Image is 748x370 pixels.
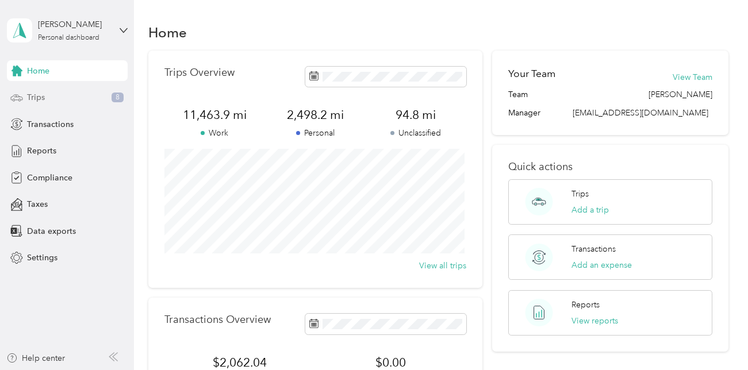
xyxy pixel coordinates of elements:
span: Manager [508,107,540,119]
p: Quick actions [508,161,712,173]
button: Add a trip [571,204,609,216]
p: Trips Overview [164,67,235,79]
div: Personal dashboard [38,34,99,41]
span: Compliance [27,172,72,184]
div: [PERSON_NAME] [38,18,110,30]
button: View reports [571,315,618,327]
span: 2,498.2 mi [265,107,366,123]
span: [PERSON_NAME] [649,88,712,101]
span: Trips [27,91,45,103]
span: Taxes [27,198,48,210]
p: Reports [571,299,600,311]
p: Trips [571,188,589,200]
span: 94.8 mi [366,107,466,123]
iframe: Everlance-gr Chat Button Frame [684,306,748,370]
p: Unclassified [366,127,466,139]
span: Transactions [27,118,74,130]
button: View Team [673,71,712,83]
p: Transactions [571,243,616,255]
span: 11,463.9 mi [164,107,265,123]
button: Add an expense [571,259,632,271]
p: Transactions Overview [164,314,271,326]
p: Work [164,127,265,139]
span: 8 [112,92,124,103]
button: Help center [6,352,65,364]
span: [EMAIL_ADDRESS][DOMAIN_NAME] [573,108,708,118]
button: View all trips [419,260,466,272]
p: Personal [265,127,366,139]
h1: Home [148,26,187,38]
span: Settings [27,252,57,264]
span: Home [27,65,49,77]
span: Data exports [27,225,76,237]
span: Team [508,88,528,101]
span: Reports [27,145,56,157]
h2: Your Team [508,67,555,81]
